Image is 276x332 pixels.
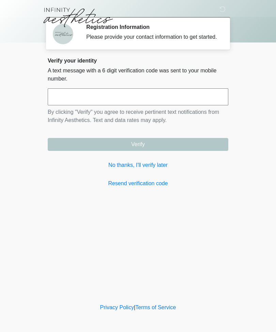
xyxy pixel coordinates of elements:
img: Agent Avatar [53,24,73,44]
a: Privacy Policy [100,304,134,310]
p: A text message with a 6 digit verification code was sent to your mobile number. [48,67,228,83]
img: Infinity Aesthetics Logo [41,5,114,29]
h2: Verify your identity [48,57,228,64]
a: Resend verification code [48,179,228,188]
button: Verify [48,138,228,151]
a: Terms of Service [135,304,176,310]
a: | [134,304,135,310]
a: No thanks, I'll verify later [48,161,228,169]
div: Please provide your contact information to get started. [86,33,218,41]
p: By clicking "Verify" you agree to receive pertinent text notifications from Infinity Aesthetics. ... [48,108,228,124]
